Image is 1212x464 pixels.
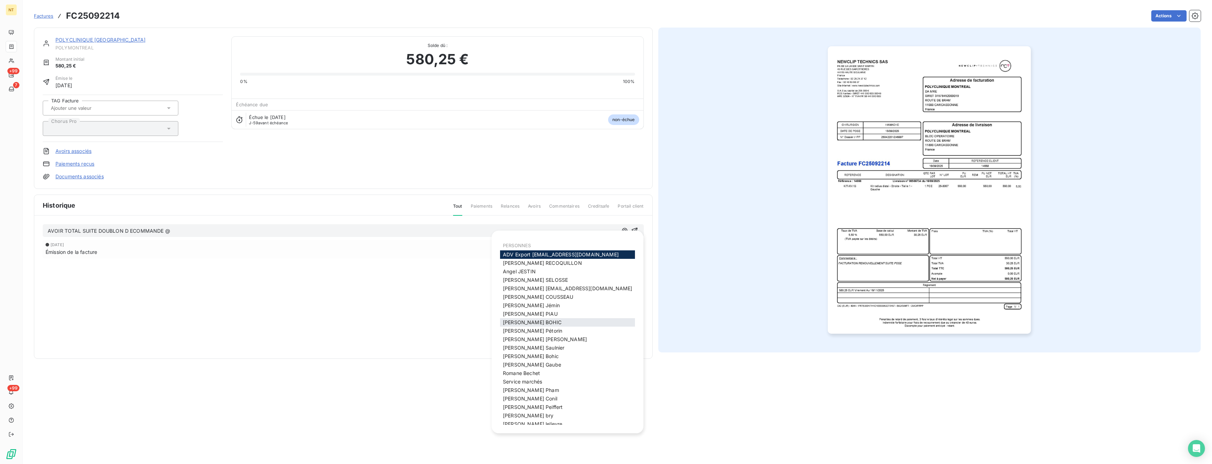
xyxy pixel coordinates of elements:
span: PERSONNES [503,243,531,248]
span: [PERSON_NAME] Saulnier [503,345,564,351]
button: Actions [1151,10,1187,22]
span: non-échue [608,114,639,125]
span: Solde dû : [240,42,635,49]
span: [PERSON_NAME] Conil [503,395,557,401]
span: [DATE] [50,243,64,247]
span: [PERSON_NAME] Bohic [503,353,559,359]
span: Échue le [DATE] [249,114,285,120]
span: [PERSON_NAME] Pham [503,387,559,393]
span: Paiements [471,203,492,215]
a: Factures [34,12,53,19]
span: Angel JESTIN [503,268,536,274]
a: Documents associés [55,173,104,180]
span: Tout [453,203,462,216]
span: Creditsafe [588,203,610,215]
span: [PERSON_NAME] SELOSSE [503,277,568,283]
span: +99 [7,68,19,74]
span: Émise le [55,75,72,82]
span: [PERSON_NAME] Gaube [503,362,561,368]
input: Ajouter une valeur [50,105,121,111]
a: Paiements reçus [55,160,94,167]
span: [PERSON_NAME] RECOQUILLON [503,260,582,266]
span: [PERSON_NAME] COUSSEAU [503,294,573,300]
span: 100% [623,78,635,85]
img: invoice_thumbnail [828,46,1031,334]
span: [PERSON_NAME] PIAU [503,311,558,317]
img: Logo LeanPay [6,448,17,460]
span: ADV Export [EMAIL_ADDRESS][DOMAIN_NAME] [503,251,619,257]
span: Relances [501,203,519,215]
span: Montant initial [55,56,84,63]
span: [PERSON_NAME] BOHIC [503,319,562,325]
span: Portail client [618,203,643,215]
span: Historique [43,201,76,210]
span: 0% [240,78,247,85]
span: [PERSON_NAME] [PERSON_NAME] [503,336,587,342]
span: avant échéance [249,121,288,125]
div: Open Intercom Messenger [1188,440,1205,457]
span: AVOIR TOTAL SUITE DOUBLON D ECOMMANDE @ [48,228,170,234]
span: [PERSON_NAME] bry [503,412,554,418]
span: Avoirs [528,203,541,215]
span: Romane Bechet [503,370,540,376]
span: [PERSON_NAME] lelievre [503,421,562,427]
span: [PERSON_NAME] Jémin [503,302,560,308]
h3: FC25092214 [66,10,120,22]
span: POLYMONTREAL [55,45,223,50]
a: Avoirs associés [55,148,91,155]
span: J-59 [249,120,258,125]
span: 580,25 € [406,49,469,70]
span: [PERSON_NAME] [EMAIL_ADDRESS][DOMAIN_NAME] [503,285,632,291]
div: NT [6,4,17,16]
span: [PERSON_NAME] Pétorin [503,328,562,334]
span: Échéance due [236,102,268,107]
a: POLYCLINIQUE [GEOGRAPHIC_DATA] [55,37,146,43]
span: 7 [13,82,19,88]
span: 580,25 € [55,63,84,70]
span: [DATE] [55,82,72,89]
span: +99 [7,385,19,391]
span: Factures [34,13,53,19]
span: [PERSON_NAME] Peiffert [503,404,563,410]
span: Commentaires [549,203,580,215]
span: Service marchés [503,379,542,385]
span: Émission de la facture [46,248,97,256]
